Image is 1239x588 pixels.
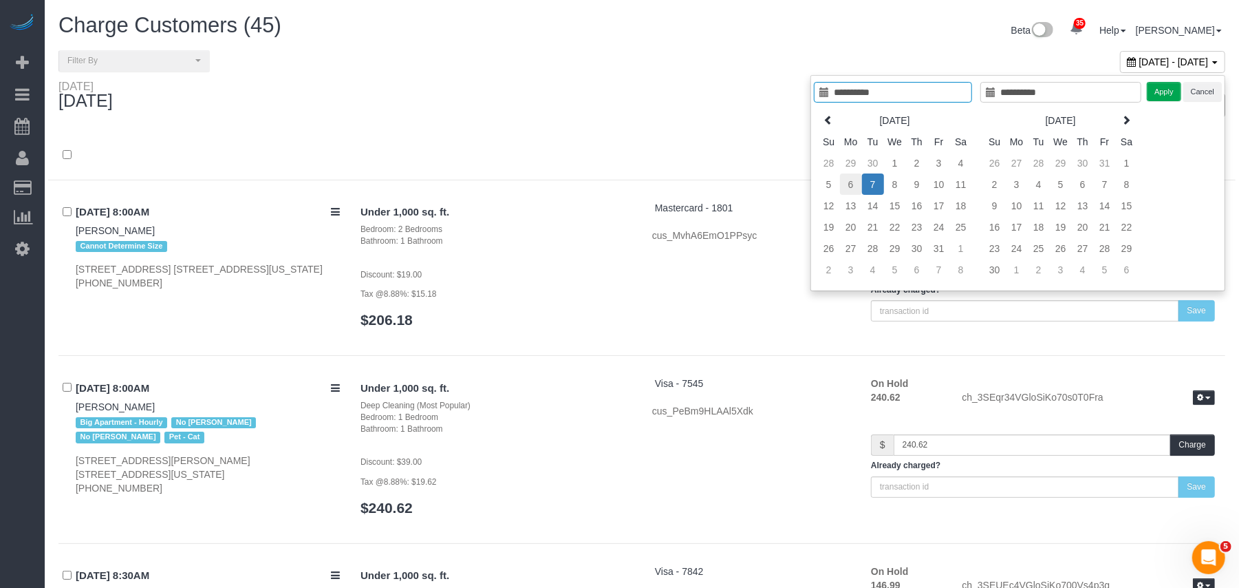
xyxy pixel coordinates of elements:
td: 17 [1006,216,1028,238]
td: 1 [884,152,906,174]
th: Mo [1006,131,1028,152]
td: 9 [906,174,928,195]
td: 6 [840,174,862,195]
td: 28 [1028,152,1050,174]
td: 7 [1094,174,1116,195]
td: 12 [818,195,840,216]
td: 1 [950,238,972,259]
div: Bathroom: 1 Bathroom [360,423,632,435]
strong: On Hold [871,378,908,389]
td: 5 [818,174,840,195]
td: 26 [1050,238,1072,259]
td: 23 [906,216,928,238]
small: Discount: $19.00 [360,270,422,280]
span: Big Apartment - Hourly [76,417,167,428]
div: cus_MvhA6EmO1PPsyc [652,229,850,242]
div: Tags [76,238,340,255]
img: New interface [1031,22,1053,40]
strong: On Hold [871,566,908,577]
td: 20 [840,216,862,238]
small: Tax @8.88%: $15.18 [360,289,437,299]
button: Filter By [58,50,210,72]
div: cus_PeBm9HLAAl5Xdk [652,404,850,418]
td: 8 [884,174,906,195]
div: Deep Cleaning (Most Popular) [360,400,632,412]
a: Visa - 7545 [655,378,704,389]
span: [DATE] - [DATE] [1139,56,1209,67]
td: 5 [884,259,906,280]
td: 5 [1050,174,1072,195]
td: 10 [1006,195,1028,216]
td: 4 [1072,259,1094,280]
th: Fr [1094,131,1116,152]
td: 28 [818,152,840,174]
a: Mastercard - 1801 [655,202,733,213]
th: Sa [950,131,972,152]
td: 8 [950,259,972,280]
span: 35 [1074,18,1086,29]
td: 21 [1094,216,1116,238]
td: 10 [928,174,950,195]
button: Apply [1147,82,1181,102]
a: $206.18 [360,312,413,328]
td: 24 [1006,238,1028,259]
strong: 240.62 [871,392,901,403]
div: Tags [76,414,340,447]
td: 6 [906,259,928,280]
a: [PERSON_NAME] [76,401,155,412]
td: 20 [1072,216,1094,238]
td: 3 [1050,259,1072,280]
a: [PERSON_NAME] [76,225,155,236]
h4: [DATE] 8:00AM [76,383,340,395]
th: Su [984,131,1006,152]
td: 14 [862,195,884,216]
td: 15 [884,195,906,216]
th: Su [818,131,840,152]
th: We [884,131,906,152]
th: Sa [1116,131,1138,152]
span: $ [871,434,894,456]
td: 27 [1006,152,1028,174]
td: 12 [1050,195,1072,216]
div: [DATE] [58,81,113,92]
th: Tu [1028,131,1050,152]
td: 18 [1028,216,1050,238]
td: 14 [1094,195,1116,216]
td: 25 [1028,238,1050,259]
td: 31 [1094,152,1116,174]
div: Bedroom: 2 Bedrooms [360,224,632,235]
div: [DATE] [58,81,127,111]
td: 24 [928,216,950,238]
th: [DATE] [840,109,950,131]
td: 28 [862,238,884,259]
td: 2 [906,152,928,174]
h4: Under 1,000 sq. ft. [360,383,632,395]
td: 18 [950,195,972,216]
td: 8 [1116,174,1138,195]
a: Help [1099,25,1126,36]
th: We [1050,131,1072,152]
td: 28 [1094,238,1116,259]
div: Bedroom: 1 Bedroom [360,412,632,423]
h4: Under 1,000 sq. ft. [360,570,632,582]
td: 6 [1072,174,1094,195]
h4: Under 1,000 sq. ft. [360,207,632,218]
a: Beta [1011,25,1054,36]
td: 26 [984,152,1006,174]
td: 4 [862,259,884,280]
td: 30 [984,259,1006,280]
button: Cancel [1183,82,1222,102]
th: Mo [840,131,862,152]
th: [DATE] [1006,109,1116,131]
th: Th [1072,131,1094,152]
td: 22 [884,216,906,238]
td: 16 [906,195,928,216]
div: ch_3SEqr34VGloSiKo70s0T0Fra [952,390,1226,407]
a: $240.62 [360,500,413,516]
td: 30 [906,238,928,259]
td: 3 [928,152,950,174]
a: 35 [1063,14,1090,44]
small: Discount: $39.00 [360,457,422,467]
td: 13 [1072,195,1094,216]
td: 9 [984,195,1006,216]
